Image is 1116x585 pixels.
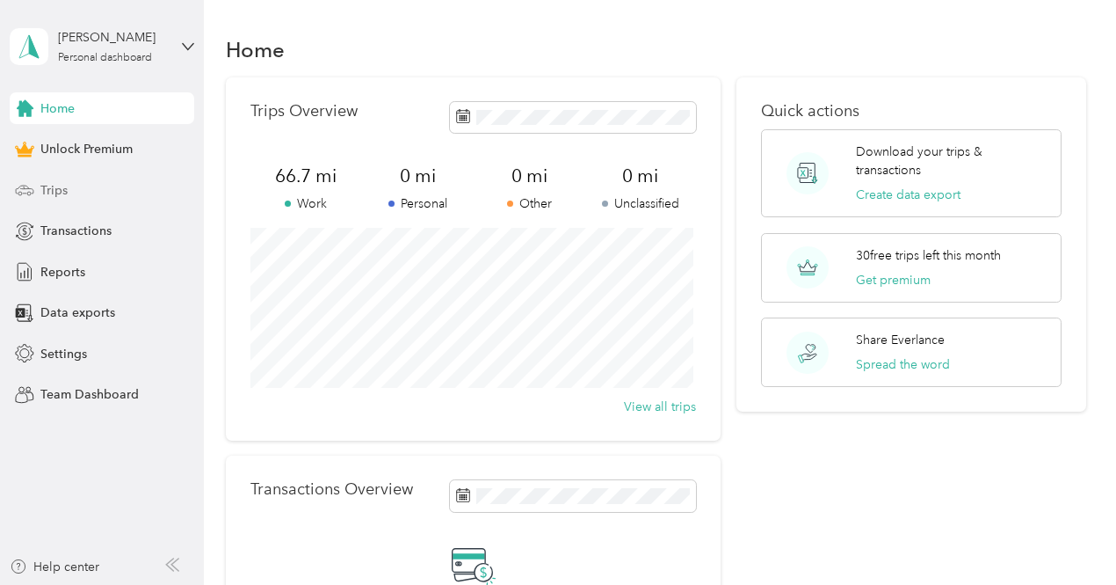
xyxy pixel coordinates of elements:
[10,558,99,576] button: Help center
[856,355,950,374] button: Spread the word
[40,99,75,118] span: Home
[362,194,474,213] p: Personal
[856,331,945,349] p: Share Everlance
[250,164,362,188] span: 66.7 mi
[40,385,139,404] span: Team Dashboard
[474,164,585,188] span: 0 mi
[58,28,168,47] div: [PERSON_NAME]
[362,164,474,188] span: 0 mi
[250,194,362,213] p: Work
[40,140,133,158] span: Unlock Premium
[474,194,585,213] p: Other
[40,263,85,282] span: Reports
[584,164,696,188] span: 0 mi
[226,40,285,59] h1: Home
[40,181,68,200] span: Trips
[250,102,358,121] p: Trips Overview
[584,194,696,213] p: Unclassified
[624,398,696,416] button: View all trips
[856,143,1047,179] p: Download your trips & transactions
[40,222,112,240] span: Transactions
[856,246,1001,265] p: 30 free trips left this month
[40,345,87,363] span: Settings
[856,271,931,289] button: Get premium
[856,186,960,204] button: Create data export
[250,480,413,499] p: Transactions Overview
[1018,486,1116,585] iframe: Everlance-gr Chat Button Frame
[40,303,115,322] span: Data exports
[58,53,152,63] div: Personal dashboard
[761,102,1062,121] p: Quick actions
